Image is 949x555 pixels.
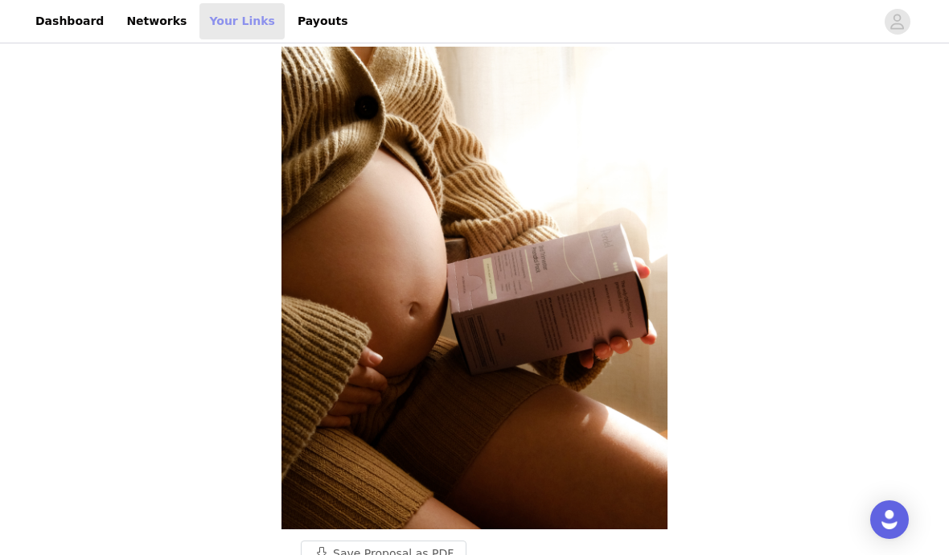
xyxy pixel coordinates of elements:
[870,500,909,539] div: Open Intercom Messenger
[889,9,905,35] div: avatar
[288,3,358,39] a: Payouts
[199,3,285,39] a: Your Links
[26,3,113,39] a: Dashboard
[281,47,668,529] img: campaign image
[117,3,196,39] a: Networks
